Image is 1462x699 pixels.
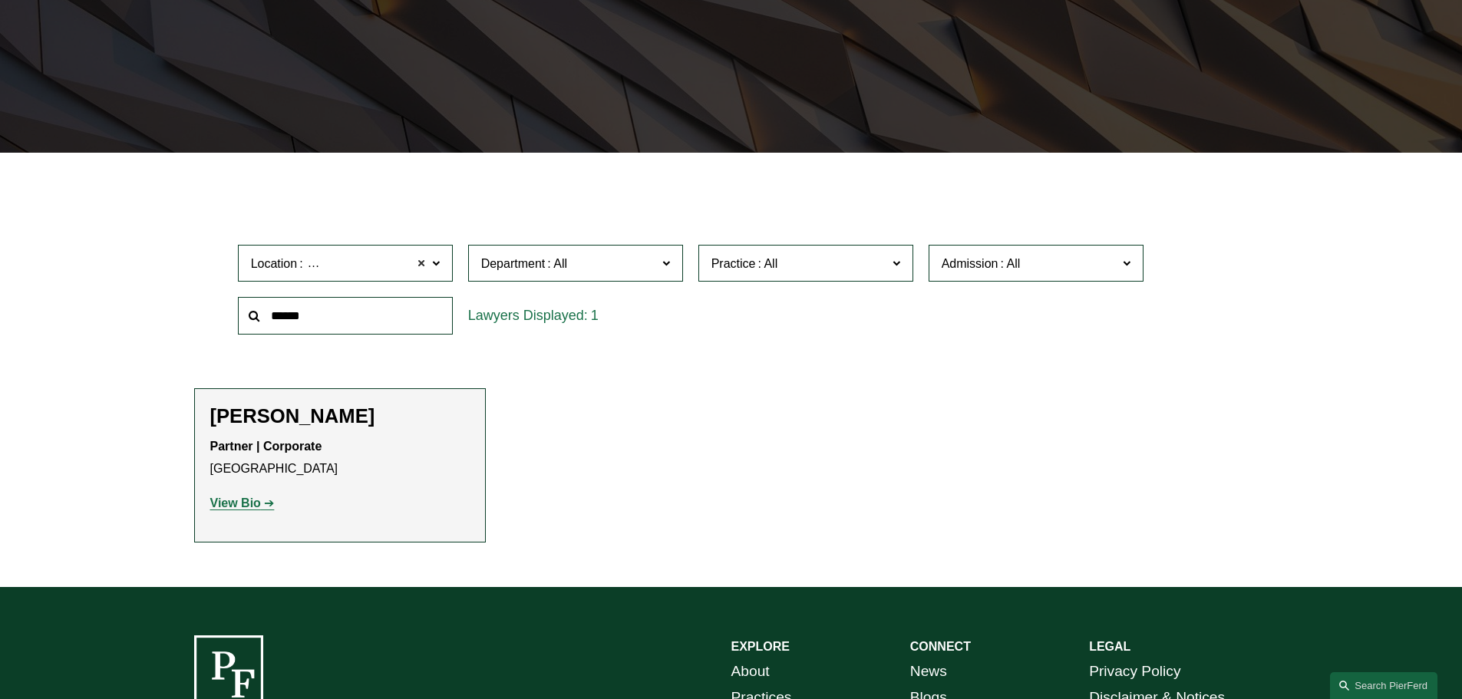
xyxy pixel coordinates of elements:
a: About [731,658,770,685]
strong: Partner | Corporate [210,440,322,453]
a: News [910,658,947,685]
span: Practice [711,257,756,270]
strong: EXPLORE [731,640,790,653]
h2: [PERSON_NAME] [210,404,470,428]
span: [GEOGRAPHIC_DATA] [305,254,434,274]
span: Admission [942,257,998,270]
span: Location [251,257,298,270]
strong: View Bio [210,496,261,509]
a: Search this site [1330,672,1437,699]
a: View Bio [210,496,275,509]
span: 1 [591,308,599,323]
p: [GEOGRAPHIC_DATA] [210,436,470,480]
strong: CONNECT [910,640,971,653]
strong: LEGAL [1089,640,1130,653]
span: Department [481,257,546,270]
a: Privacy Policy [1089,658,1180,685]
